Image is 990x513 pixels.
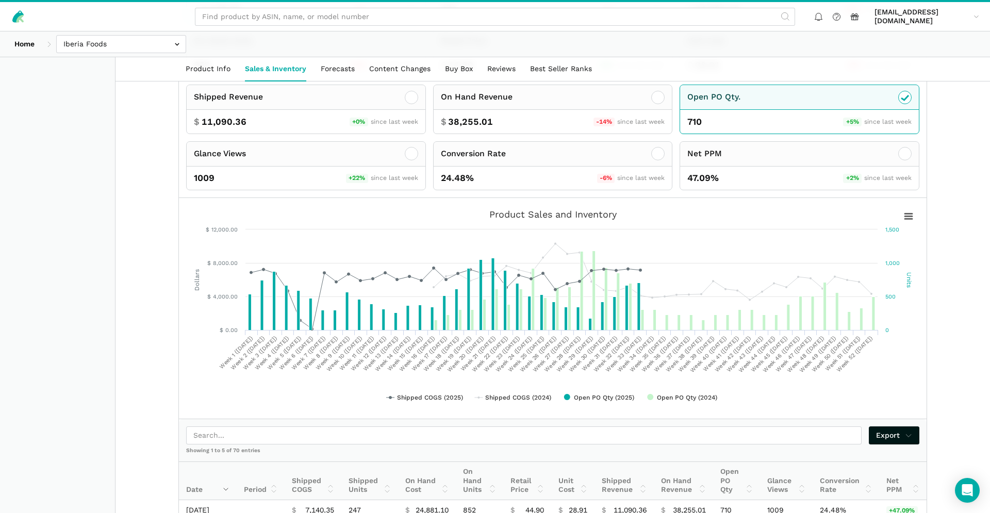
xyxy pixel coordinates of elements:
[640,335,680,374] tspan: Week 36 ([DATE])
[523,57,599,81] a: Best Seller Ranks
[864,118,912,125] span: since last week
[211,226,238,233] tspan: 12,000.00
[687,147,722,160] div: Net PPM
[507,335,546,373] tspan: Week 25 ([DATE])
[689,335,728,374] tspan: Week 40 ([DATE])
[617,174,665,181] span: since last week
[195,8,795,26] input: Find product by ASIN, name, or model number
[422,335,460,373] tspan: Week 18 ([DATE])
[213,260,238,267] tspan: 8,000.00
[441,115,447,128] span: $
[677,335,716,374] tspan: Week 39 ([DATE])
[574,394,634,401] tspan: Open PO Qty (2025)
[592,335,631,373] tspan: Week 32 ([DATE])
[386,335,424,373] tspan: Week 15 ([DATE])
[371,118,418,125] span: since last week
[325,335,363,373] tspan: Week 10 ([DATE])
[194,115,200,128] span: $
[871,6,983,27] a: [EMAIL_ADDRESS][DOMAIN_NAME]
[410,335,449,373] tspan: Week 17 ([DATE])
[786,335,825,374] tspan: Week 48 ([DATE])
[456,462,503,500] th: On Hand Units: activate to sort column ascending
[237,462,285,500] th: Period: activate to sort column ascending
[713,462,760,500] th: Open PO Qty: activate to sort column ascending
[346,174,368,183] span: +22%
[762,335,801,374] tspan: Week 46 ([DATE])
[713,335,752,374] tspan: Week 42 ([DATE])
[595,462,654,500] th: Shipped Revenue: activate to sort column ascending
[186,141,426,191] button: Glance Views 1009 +22% since last week
[665,335,704,374] tspan: Week 38 ([DATE])
[885,226,899,233] text: 1,500
[843,118,862,127] span: +5%
[441,91,513,104] div: On Hand Revenue
[543,335,582,374] tspan: Week 28 ([DATE])
[229,335,266,371] tspan: Week 2 ([DATE])
[242,335,278,371] tspan: Week 3 ([DATE])
[202,115,246,128] span: 11,090.36
[302,335,339,371] tspan: Week 8 ([DATE])
[238,57,313,81] a: Sales & Inventory
[178,57,238,81] a: Product Info
[397,394,463,401] tspan: Shipped COGS (2025)
[206,226,209,233] tspan: $
[350,335,388,373] tspan: Week 12 ([DATE])
[955,478,980,503] div: Open Intercom Messenger
[194,147,246,160] div: Glance Views
[604,335,643,373] tspan: Week 33 ([DATE])
[374,335,412,373] tspan: Week 14 ([DATE])
[338,335,375,372] tspan: Week 11 ([DATE])
[186,85,426,134] button: Shipped Revenue $ 11,090.36 +0% since last week
[864,174,912,181] span: since last week
[448,115,493,128] span: 38,255.01
[441,172,474,185] span: 24.48%
[398,462,456,500] th: On Hand Cost: activate to sort column ascending
[737,335,777,374] tspan: Week 44 ([DATE])
[494,335,534,374] tspan: Week 24 ([DATE])
[616,335,655,374] tspan: Week 34 ([DATE])
[290,335,327,371] tspan: Week 7 ([DATE])
[341,462,398,500] th: Shipped Units: activate to sort column ascending
[532,335,570,373] tspan: Week 27 ([DATE])
[485,394,551,401] tspan: Shipped COGS (2024)
[313,57,362,81] a: Forecasts
[435,335,473,373] tspan: Week 19 ([DATE])
[438,57,480,81] a: Buy Box
[750,335,789,374] tspan: Week 45 ([DATE])
[225,327,238,334] tspan: 0.00
[193,269,201,291] tspan: Dollars
[207,260,211,267] tspan: $
[315,335,351,371] tspan: Week 9 ([DATE])
[285,462,341,500] th: Shipped COGS: activate to sort column ascending
[874,8,970,26] span: [EMAIL_ADDRESS][DOMAIN_NAME]
[483,335,521,373] tspan: Week 23 ([DATE])
[702,335,740,373] tspan: Week 41 ([DATE])
[480,57,523,81] a: Reviews
[471,335,509,373] tspan: Week 22 ([DATE])
[362,335,400,373] tspan: Week 13 ([DATE])
[581,335,619,373] tspan: Week 31 ([DATE])
[254,335,290,371] tspan: Week 4 ([DATE])
[843,174,862,183] span: +2%
[266,335,303,371] tspan: Week 5 ([DATE])
[194,91,263,104] div: Shipped Revenue
[885,327,889,334] text: 0
[617,118,665,125] span: since last week
[278,335,315,371] tspan: Week 6 ([DATE])
[876,430,913,441] span: Export
[654,462,713,500] th: On Hand Revenue: activate to sort column ascending
[657,394,717,401] tspan: Open PO Qty (2024)
[813,462,879,500] th: Conversion Rate: activate to sort column ascending
[551,462,595,500] th: Unit Cost: activate to sort column ascending
[835,335,874,373] tspan: Week 52 ([DATE])
[687,115,702,128] span: 710
[885,293,896,300] text: 500
[441,147,506,160] div: Conversion Rate
[433,141,673,191] button: Conversion Rate 24.48% -6% since last week
[597,174,615,183] span: -6%
[179,447,927,461] div: Showing 1 to 5 of 70 entries
[680,85,919,134] button: Open PO Qty. 710 +5% since last week
[213,293,238,300] tspan: 4,000.00
[218,335,254,370] tspan: Week 1 ([DATE])
[207,293,211,300] tspan: $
